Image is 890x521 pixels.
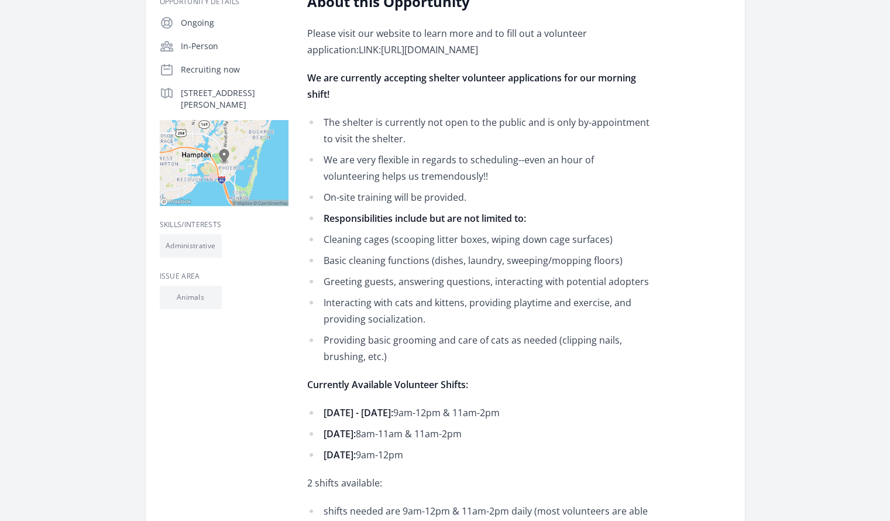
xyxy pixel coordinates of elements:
li: On-site training will be provided. [307,189,650,205]
h3: Skills/Interests [160,220,288,229]
span: [URL][DOMAIN_NAME] [381,43,478,56]
p: Ongoing [181,17,288,29]
p: 2 shifts available: [307,475,650,491]
strong: Responsibilities include but are not limited to: [324,212,526,225]
li: Greeting guests, answering questions, interacting with potential adopters [307,273,650,290]
span: Please visit our website to learn more and to fill out a volunteer application: [307,27,587,56]
li: Interacting with cats and kittens, providing playtime and exercise, and providing socialization. [307,294,650,327]
h3: Issue area [160,272,288,281]
li: Providing basic grooming and care of cats as needed (clipping nails, brushing, etc.) [307,332,650,365]
li: 9am-12pm [307,447,650,463]
span: Currently Available Volunteer Shifts: [307,378,468,391]
strong: [DATE]: [324,448,356,461]
li: Animals [160,286,222,309]
p: [STREET_ADDRESS][PERSON_NAME] [181,87,288,111]
strong: [DATE] - [DATE]: [324,406,393,419]
li: 8am-11am & 11am-2pm [307,426,650,442]
li: Cleaning cages (scooping litter boxes, wiping down cage surfaces) [307,231,650,248]
li: We are very flexible in regards to scheduling--even an hour of volunteering helps us tremendously!! [307,152,650,184]
p: Recruiting now [181,64,288,76]
p: In-Person [181,40,288,52]
li: The shelter is currently not open to the public and is only by-appointment to visit the shelter. [307,114,650,147]
img: Map [160,120,288,206]
span: LINK: [359,43,381,56]
span: We are currently accepting shelter volunteer applications for our morning shift! [307,71,636,101]
li: Administrative [160,234,222,258]
li: ​ 9am-12pm & 11am-2pm [307,405,650,421]
li: Basic cleaning functions (dishes, laundry, sweeping/mopping floors) [307,252,650,269]
strong: [DATE]: [324,427,356,440]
